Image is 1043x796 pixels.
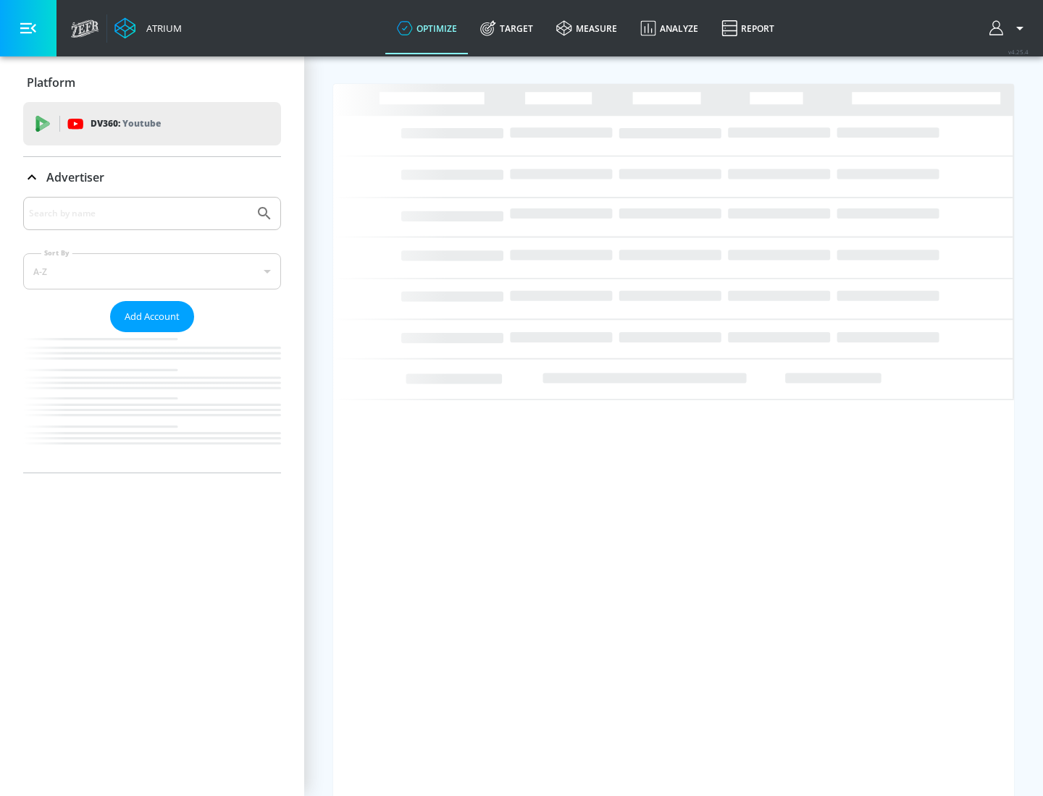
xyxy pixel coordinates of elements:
div: Platform [23,62,281,103]
div: A-Z [23,253,281,289]
div: Advertiser [23,197,281,473]
label: Sort By [41,248,72,258]
p: DV360: [91,116,161,132]
p: Advertiser [46,169,104,185]
a: Report [710,2,786,54]
a: measure [545,2,629,54]
button: Add Account [110,301,194,332]
a: Target [469,2,545,54]
div: Atrium [141,22,182,35]
p: Platform [27,75,75,90]
span: v 4.25.4 [1008,48,1029,56]
div: DV360: Youtube [23,102,281,145]
input: Search by name [29,204,248,223]
span: Add Account [125,308,180,325]
a: optimize [385,2,469,54]
div: Advertiser [23,157,281,198]
a: Atrium [114,17,182,39]
nav: list of Advertiser [23,332,281,473]
p: Youtube [122,116,161,131]
a: Analyze [629,2,710,54]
